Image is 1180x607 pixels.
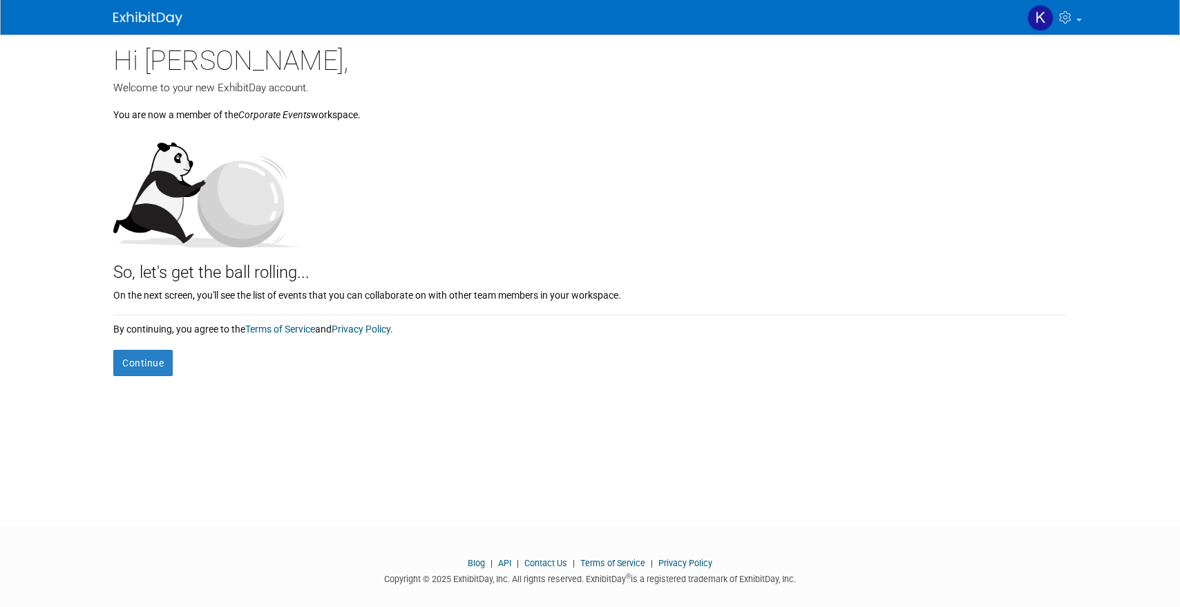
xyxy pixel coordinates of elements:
[113,129,300,248] img: Let's get the ball rolling
[332,324,390,335] a: Privacy Policy
[487,558,496,568] span: |
[113,248,1067,285] div: So, let's get the ball rolling...
[113,315,1067,336] div: By continuing, you agree to the and .
[113,285,1067,302] div: On the next screen, you'll see the list of events that you can collaborate on with other team mem...
[498,558,511,568] a: API
[113,12,182,26] img: ExhibitDay
[1027,5,1054,31] img: Karsten Berndt
[658,558,712,568] a: Privacy Policy
[580,558,645,568] a: Terms of Service
[113,95,1067,122] div: You are now a member of the workspace.
[113,80,1067,95] div: Welcome to your new ExhibitDay account.
[626,572,631,580] sup: ®
[569,558,578,568] span: |
[513,558,522,568] span: |
[113,350,173,376] button: Continue
[238,109,311,120] i: Corporate Events
[647,558,656,568] span: |
[113,35,1067,80] div: Hi [PERSON_NAME],
[468,558,485,568] a: Blog
[245,324,315,335] a: Terms of Service
[524,558,567,568] a: Contact Us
